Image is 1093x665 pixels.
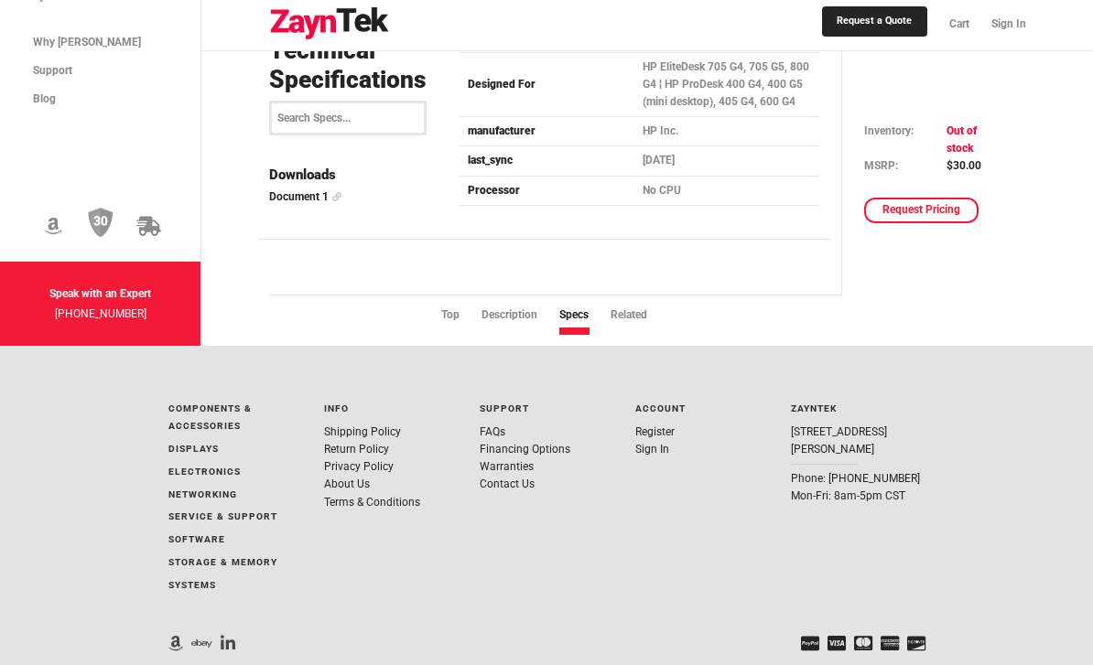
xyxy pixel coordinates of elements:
strong: Speak with an Expert [49,287,151,300]
td: Processor [460,176,634,205]
td: Designed For [460,52,634,117]
li: Mastercard [846,635,872,655]
a: Warranties [480,460,534,473]
a: Components & Accessories [168,403,252,431]
a: Terms & Conditions [324,496,420,509]
a: Networking [168,489,237,499]
a: Return Policy [324,443,389,456]
td: MSRP [864,157,947,175]
h3: Technical Specifications [269,37,438,94]
a: Sign In [980,5,1026,44]
li: ZaynTek On Ebay [183,635,212,655]
a: Document 1 [269,188,438,206]
a: Storage & Memory [168,557,277,567]
td: HP EliteDesk 705 G4, 705 G5, 800 G4 ¦ HP ProDesk 400 G4, 400 G5 (mini desktop), 405 G4, 600 G4 [634,52,819,117]
li: AMEX [872,635,899,655]
span: Why [PERSON_NAME] [33,36,141,48]
a: Displays [168,444,219,454]
a: Financing Options [480,443,570,456]
a: Privacy Policy [324,460,394,473]
a: Phone: [PHONE_NUMBER] [791,472,920,485]
li: Specs [559,306,611,324]
a: Register [635,425,675,438]
li: Description [482,306,559,324]
a: Request Pricing [864,198,979,223]
li: Discover [899,635,925,655]
span: Out of stock [947,124,977,155]
a: Software [168,534,225,544]
p: Info [324,401,458,418]
td: manufacturer [460,117,634,146]
p: Account [635,401,769,418]
li: ZaynTek On Amazon [168,635,183,655]
td: Inventory [864,123,947,157]
a: Cart [938,5,980,44]
span: Blog [33,92,56,105]
a: FAQs [480,425,505,438]
td: HP Inc. [634,117,819,146]
a: Sign In [635,443,669,456]
td: No CPU [634,176,819,205]
td: last_sync [460,146,634,176]
p: Support [480,401,613,418]
img: logo [269,7,390,40]
li: Related [611,306,669,324]
td: $30.00 [947,157,992,175]
a: Systems [168,580,216,590]
a: Electronics [168,467,241,477]
a: [PHONE_NUMBER] [55,307,146,320]
span: Support [33,64,72,77]
li: Top [441,306,482,324]
a: About Us [324,477,370,490]
img: 30 Day Return Policy [88,208,114,239]
li: linkedIn [212,635,235,655]
input: Search Specs... [269,101,427,135]
h4: Downloads [269,164,438,185]
a: Service & Support [168,511,277,521]
a: Request a Quote [822,6,926,36]
a: Contact Us [480,477,535,490]
td: [DATE] [634,146,819,176]
p: ZaynTek [791,401,925,418]
span: Cart [949,17,969,30]
li: Visa [819,635,846,655]
li: PayPal [793,635,819,655]
a: Shipping Policy [324,425,401,438]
